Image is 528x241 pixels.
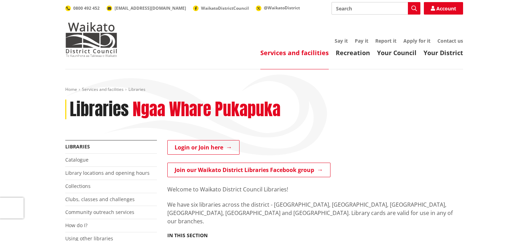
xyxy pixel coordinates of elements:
a: Services and facilities [260,49,329,57]
p: We have six libraries across the district - [GEOGRAPHIC_DATA], [GEOGRAPHIC_DATA], [GEOGRAPHIC_DAT... [167,200,463,225]
a: Libraries [65,143,90,150]
span: ibrary cards are valid for use in any of our branches. [167,209,453,225]
img: Waikato District Council - Te Kaunihera aa Takiwaa o Waikato [65,22,117,57]
a: @WaikatoDistrict [256,5,300,11]
a: 0800 492 452 [65,5,100,11]
span: Libraries [128,86,145,92]
a: Community outreach services [65,209,134,215]
a: Collections [65,183,91,189]
a: [EMAIL_ADDRESS][DOMAIN_NAME] [107,5,186,11]
a: Join our Waikato District Libraries Facebook group [167,163,330,177]
a: Pay it [355,37,368,44]
span: 0800 492 452 [73,5,100,11]
a: Say it [335,37,348,44]
a: Your Council [377,49,417,57]
span: [EMAIL_ADDRESS][DOMAIN_NAME] [115,5,186,11]
a: Account [424,2,463,15]
span: WaikatoDistrictCouncil [201,5,249,11]
a: Report it [375,37,396,44]
span: @WaikatoDistrict [264,5,300,11]
input: Search input [332,2,420,15]
a: Login or Join here [167,140,240,155]
a: Services and facilities [82,86,124,92]
a: Recreation [336,49,370,57]
h5: In this section [167,233,208,239]
a: Library locations and opening hours [65,170,150,176]
h1: Libraries [70,100,129,120]
a: Clubs, classes and challenges [65,196,135,203]
a: How do I? [65,222,87,229]
a: Home [65,86,77,92]
nav: breadcrumb [65,87,463,93]
p: Welcome to Waikato District Council Libraries! [167,185,463,193]
a: Catalogue [65,156,89,163]
h2: Ngaa Whare Pukapuka [133,100,280,120]
a: Apply for it [403,37,430,44]
a: Your District [424,49,463,57]
a: Contact us [437,37,463,44]
a: WaikatoDistrictCouncil [193,5,249,11]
